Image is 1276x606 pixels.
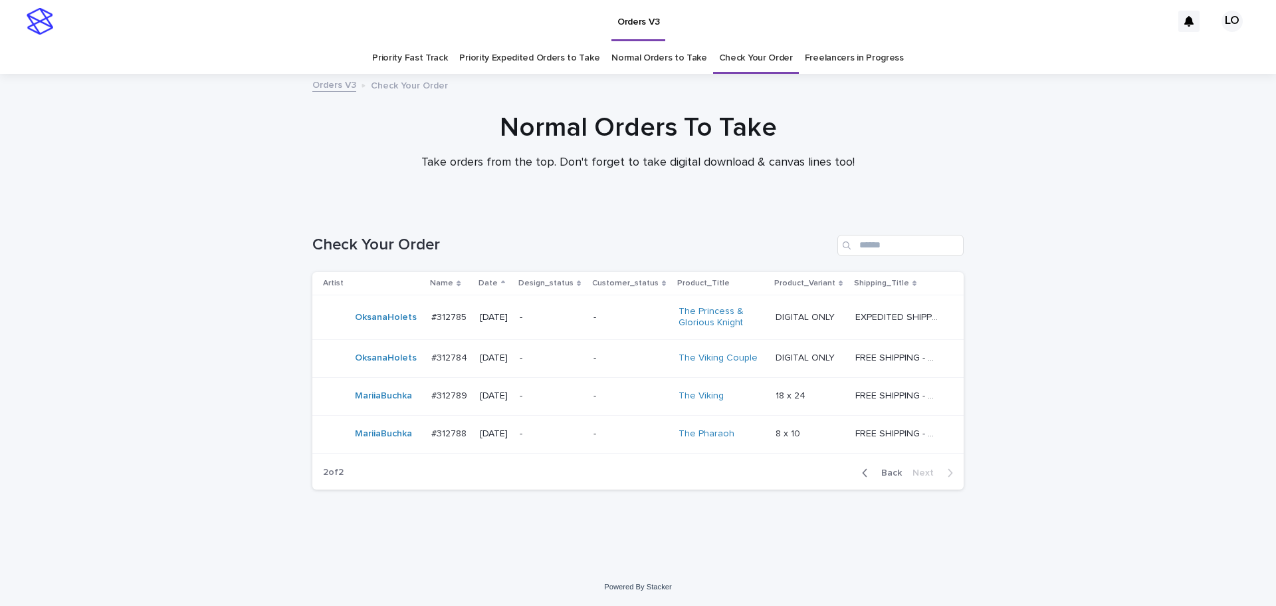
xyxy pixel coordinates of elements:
[611,43,707,74] a: Normal Orders to Take
[323,276,344,291] p: Artist
[480,428,509,440] p: [DATE]
[372,43,447,74] a: Priority Fast Track
[355,428,412,440] a: MariiaBuchka
[355,312,417,323] a: OksanaHolets
[518,276,574,291] p: Design_status
[372,156,904,170] p: Take orders from the top. Don't forget to take digital download & canvas lines too!
[592,276,659,291] p: Customer_status
[679,390,724,402] a: The Viking
[912,468,942,478] span: Next
[855,388,941,402] p: FREE SHIPPING - preview in 1-2 business days, after your approval delivery will take 5-10 b.d.
[855,426,941,440] p: FREE SHIPPING - preview in 1-2 business days, after your approval delivery will take 5-10 b.d.
[855,309,941,323] p: EXPEDITED SHIPPING - preview in 1 business day; delivery up to 5 business days after your approval.
[776,350,837,364] p: DIGITAL ONLY
[851,467,907,479] button: Back
[774,276,835,291] p: Product_Variant
[312,295,964,340] tr: OksanaHolets #312785#312785 [DATE]--The Princess & Glorious Knight DIGITAL ONLYDIGITAL ONLY EXPED...
[593,312,668,323] p: -
[355,390,412,402] a: MariiaBuchka
[520,390,582,402] p: -
[520,428,582,440] p: -
[480,353,509,364] p: [DATE]
[776,309,837,323] p: DIGITAL ONLY
[837,235,964,256] input: Search
[520,312,582,323] p: -
[431,309,469,323] p: #312785
[520,353,582,364] p: -
[679,428,734,440] a: The Pharaoh
[431,350,470,364] p: #312784
[312,456,354,489] p: 2 of 2
[312,112,964,144] h1: Normal Orders To Take
[776,388,808,402] p: 18 x 24
[27,8,53,35] img: stacker-logo-s-only.png
[430,276,453,291] p: Name
[480,312,509,323] p: [DATE]
[459,43,599,74] a: Priority Expedited Orders to Take
[604,583,671,591] a: Powered By Stacker
[312,339,964,377] tr: OksanaHolets #312784#312784 [DATE]--The Viking Couple DIGITAL ONLYDIGITAL ONLY FREE SHIPPING - pr...
[1222,11,1243,32] div: LO
[478,276,498,291] p: Date
[907,467,964,479] button: Next
[593,390,668,402] p: -
[679,306,762,329] a: The Princess & Glorious Knight
[854,276,909,291] p: Shipping_Title
[677,276,730,291] p: Product_Title
[312,377,964,415] tr: MariiaBuchka #312789#312789 [DATE]--The Viking 18 x 2418 x 24 FREE SHIPPING - preview in 1-2 busi...
[480,390,509,402] p: [DATE]
[805,43,904,74] a: Freelancers in Progress
[719,43,793,74] a: Check Your Order
[371,77,448,92] p: Check Your Order
[873,468,902,478] span: Back
[593,428,668,440] p: -
[776,426,803,440] p: 8 x 10
[312,76,356,92] a: Orders V3
[593,353,668,364] p: -
[312,415,964,453] tr: MariiaBuchka #312788#312788 [DATE]--The Pharaoh 8 x 108 x 10 FREE SHIPPING - preview in 1-2 busin...
[312,235,832,255] h1: Check Your Order
[431,388,470,402] p: #312789
[855,350,941,364] p: FREE SHIPPING - preview in 1-2 business days, after your approval delivery will take 5-10 b.d.
[355,353,417,364] a: OksanaHolets
[431,426,469,440] p: #312788
[679,353,758,364] a: The Viking Couple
